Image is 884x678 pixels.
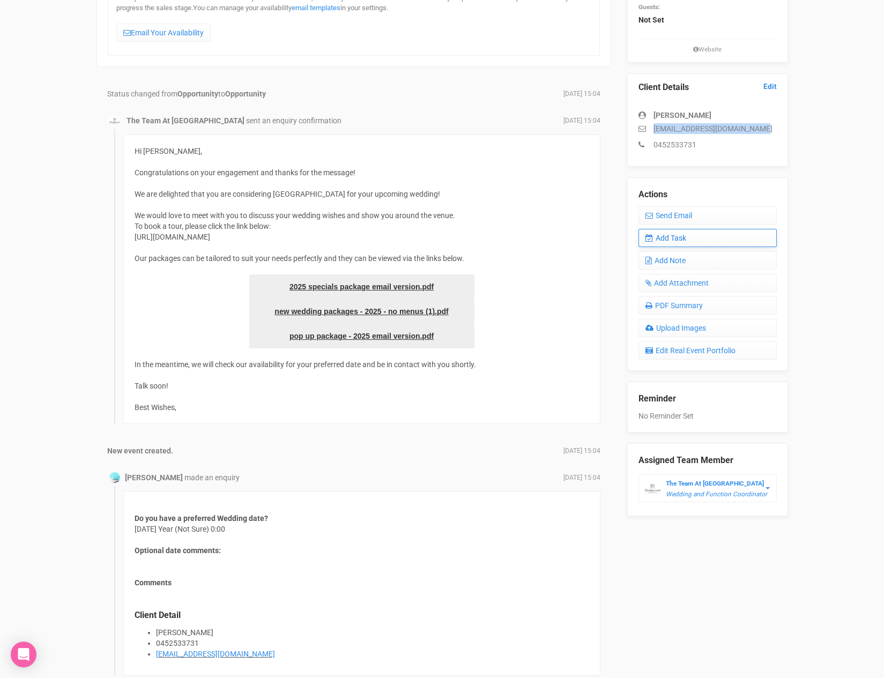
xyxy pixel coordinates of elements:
a: Email Your Availability [116,24,211,42]
legend: Assigned Team Member [638,455,777,467]
a: pop up package - 2025 email version.pdf [249,324,474,348]
strong: Opportunity [177,90,218,98]
legend: Actions [638,189,777,201]
strong: The Team At [GEOGRAPHIC_DATA] [666,480,764,487]
img: BGLogo.jpg [109,116,120,126]
li: [PERSON_NAME] [156,627,589,638]
legend: Client Detail [135,609,589,622]
img: BGLogo.jpg [644,481,660,497]
div: [DATE] Year (Not Sure) 0:00 [123,491,600,676]
div: Hi [PERSON_NAME], Congratulations on your engagement and thanks for the message! We are delighted... [123,135,600,424]
span: sent an enquiry confirmation [246,116,341,125]
p: [EMAIL_ADDRESS][DOMAIN_NAME] [638,123,777,134]
small: Guests: [638,3,660,11]
strong: Do you have a preferred Wedding date? [135,514,268,523]
a: [EMAIL_ADDRESS][DOMAIN_NAME] [156,650,275,658]
div: Open Intercom Messenger [11,642,36,667]
a: PDF Summary [638,296,777,315]
div: No Reminder Set [638,382,777,421]
a: Add Attachment [638,274,777,292]
p: 0452533731 [638,139,777,150]
span: [DATE] 15:04 [563,90,600,99]
strong: Opportunity [225,90,266,98]
img: Profile Image [109,472,120,483]
span: You can manage your availability in your settings. [193,4,388,12]
a: email templates [292,4,340,12]
strong: Comments [135,578,172,587]
a: Send Email [638,206,777,225]
legend: Client Details [638,81,777,94]
strong: [PERSON_NAME] [653,111,711,120]
em: Wedding and Function Coordinator [666,490,767,498]
strong: The Team At [GEOGRAPHIC_DATA] [127,116,244,125]
a: Add Note [638,251,777,270]
span: made an enquiry [184,473,240,482]
a: new wedding packages - 2025 - no menus (1).pdf [249,299,474,324]
span: [DATE] 15:04 [563,473,600,482]
strong: [PERSON_NAME] [125,473,183,482]
li: 0452533731 [156,638,589,649]
small: Website [638,45,777,54]
a: Edit [763,81,777,92]
a: 2025 specials package email version.pdf [249,274,474,299]
a: Add Task [638,229,777,247]
button: The Team At [GEOGRAPHIC_DATA] Wedding and Function Coordinator [638,474,777,502]
span: [DATE] 15:04 [563,116,600,125]
a: Edit Real Event Portfolio [638,341,777,360]
strong: Optional date comments: [135,546,221,555]
strong: New event created. [107,446,173,455]
strong: Not Set [638,16,664,24]
a: Upload Images [638,319,777,337]
legend: Reminder [638,393,777,405]
span: [DATE] 15:04 [563,446,600,456]
span: Status changed from to [107,90,266,98]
